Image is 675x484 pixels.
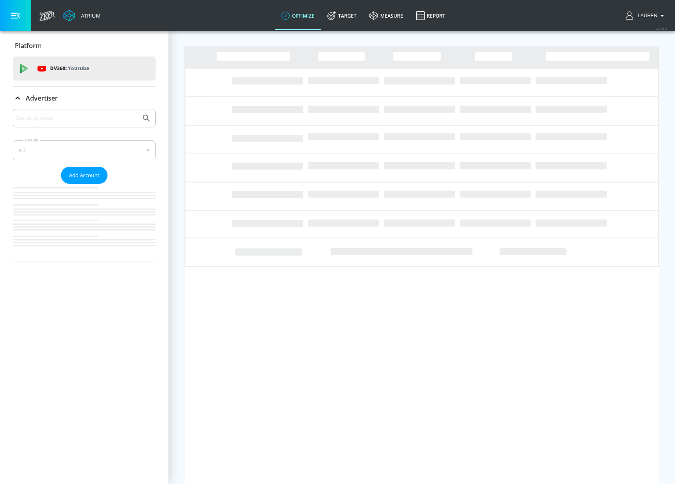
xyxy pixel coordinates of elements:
p: Youtube [68,64,89,73]
button: Lauren [626,11,667,20]
div: Advertiser [13,109,156,262]
span: v 4.28.0 [656,26,667,31]
nav: list of Advertiser [13,184,156,262]
div: Advertiser [13,87,156,109]
p: Advertiser [26,94,58,103]
span: Add Account [69,171,99,180]
a: optimize [275,1,321,30]
span: login as: lauren.bacher@zefr.com [634,13,657,18]
p: DV360: [50,64,89,73]
div: A-Z [13,140,156,160]
a: Atrium [63,10,101,22]
div: DV360: Youtube [13,56,156,81]
a: Target [321,1,363,30]
p: Platform [15,41,42,50]
div: Platform [13,34,156,57]
label: Sort By [23,137,40,143]
a: measure [363,1,409,30]
a: Report [409,1,452,30]
div: Atrium [78,12,101,19]
input: Search by name [16,113,138,123]
button: Add Account [61,167,107,184]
